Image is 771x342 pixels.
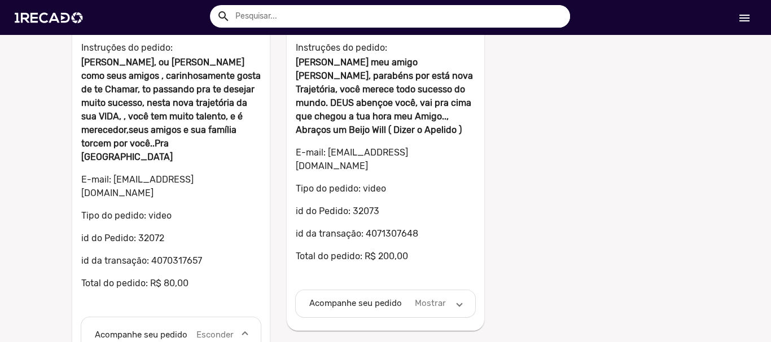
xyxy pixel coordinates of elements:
[738,11,751,25] mat-icon: Início
[81,41,261,55] p: Instruções do pedido:
[81,209,261,223] p: Tipo do pedido: video
[296,250,475,263] p: Total do pedido: R$ 200,00
[309,297,404,310] mat-panel-title: Acompanhe seu pedido
[81,173,261,200] p: E-mail: [EMAIL_ADDRESS][DOMAIN_NAME]
[296,290,475,317] mat-expansion-panel-header: Acompanhe seu pedidoMostrar
[213,6,233,25] button: Example home icon
[296,182,475,196] p: Tipo do pedido: video
[296,41,475,55] p: Instruções do pedido:
[296,227,475,241] p: id da transação: 4071307648
[95,328,187,341] mat-panel-title: Acompanhe seu pedido
[217,10,230,23] mat-icon: Example home icon
[81,232,261,245] p: id do Pedido: 32072
[196,328,234,341] mat-panel-description: Esconder
[81,57,261,162] b: [PERSON_NAME], ou [PERSON_NAME] como seus amigos , carinhosamente gosta de te Chamar, to passando...
[227,5,570,28] input: Pesquisar...
[296,57,473,135] b: [PERSON_NAME] meu amigo [PERSON_NAME], parabéns por está nova Trajetória, você merece todo sucess...
[296,205,475,218] p: id do Pedido: 32073
[81,277,261,290] p: Total do pedido: R$ 80,00
[296,146,475,173] p: E-mail: [EMAIL_ADDRESS][DOMAIN_NAME]
[81,254,261,268] p: id da transação: 4070317657
[413,297,448,310] mat-panel-description: Mostrar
